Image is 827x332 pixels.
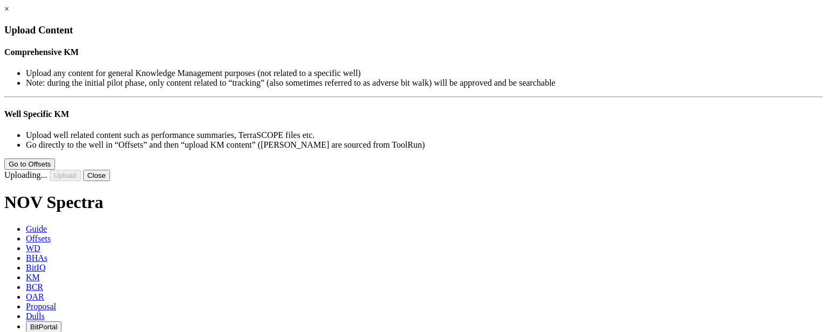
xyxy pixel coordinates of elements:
span: Guide [26,224,47,233]
a: × [4,4,9,13]
span: BHAs [26,253,47,262]
h4: Well Specific KM [4,109,823,119]
li: Go directly to the well in “Offsets” and then “upload KM content” ([PERSON_NAME] are sourced from... [26,140,823,150]
li: Upload well related content such as performance summaries, TerraSCOPE files etc. [26,130,823,140]
span: BitIQ [26,263,45,272]
span: Upload Content [4,24,73,36]
span: Offsets [26,234,51,243]
button: Go to Offsets [4,158,55,170]
span: Dulls [26,312,45,321]
li: Upload any content for general Knowledge Management purposes (not related to a specific well) [26,68,823,78]
li: Note: during the initial pilot phase, only content related to “tracking” (also sometimes referred... [26,78,823,88]
span: BCR [26,282,43,292]
button: Close [83,170,110,181]
span: Proposal [26,302,56,311]
h1: NOV Spectra [4,192,823,212]
span: Uploading... [4,170,47,179]
span: OAR [26,292,44,301]
span: BitPortal [30,323,57,331]
span: KM [26,273,40,282]
span: WD [26,244,40,253]
h4: Comprehensive KM [4,47,823,57]
button: Upload [50,170,81,181]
